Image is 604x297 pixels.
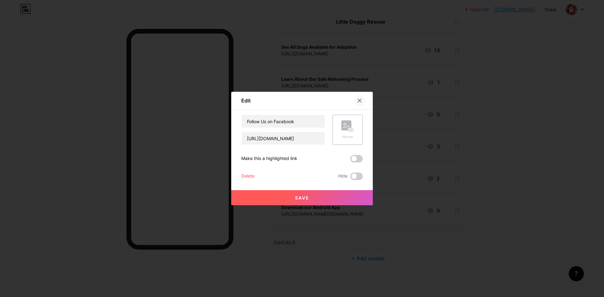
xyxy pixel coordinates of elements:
[295,195,309,201] span: Save
[341,135,354,139] div: Picture
[242,132,325,145] input: URL
[231,190,373,205] button: Save
[242,115,325,128] input: Title
[241,155,297,162] div: Make this a highlighted link
[241,173,254,180] div: Delete
[338,173,348,180] span: Hide
[241,97,251,104] div: Edit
